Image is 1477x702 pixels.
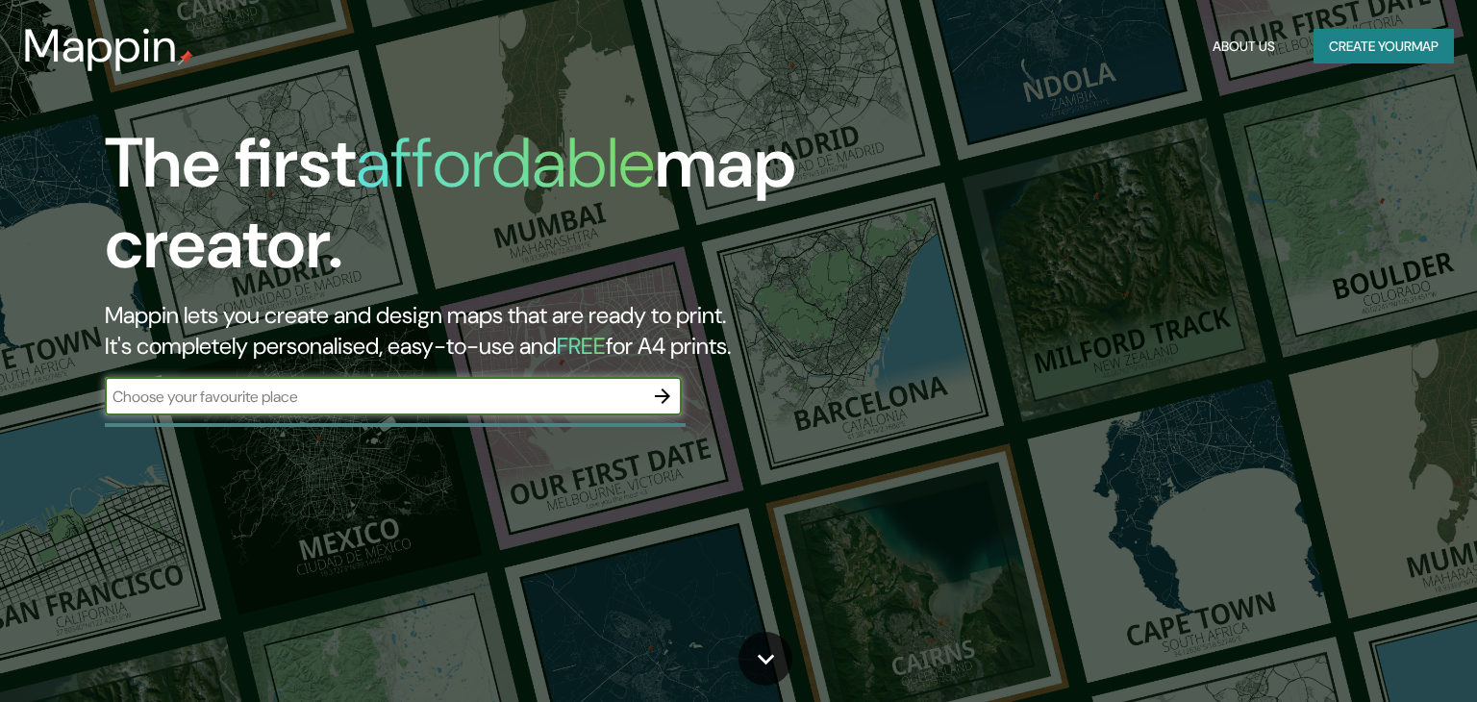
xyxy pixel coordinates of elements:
[557,331,606,361] h5: FREE
[1314,29,1454,64] button: Create yourmap
[105,386,643,408] input: Choose your favourite place
[105,300,843,362] h2: Mappin lets you create and design maps that are ready to print. It's completely personalised, eas...
[105,123,843,300] h1: The first map creator.
[23,19,178,73] h3: Mappin
[1205,29,1283,64] button: About Us
[178,50,193,65] img: mappin-pin
[356,118,655,208] h1: affordable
